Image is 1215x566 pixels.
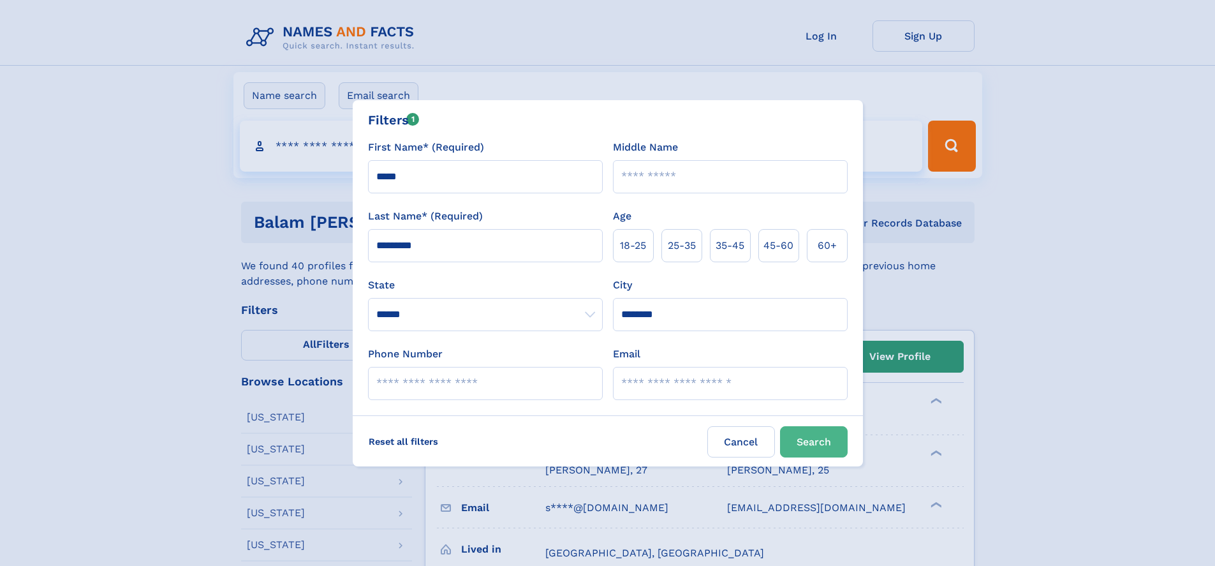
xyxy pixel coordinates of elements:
[613,278,632,293] label: City
[613,140,678,155] label: Middle Name
[668,238,696,253] span: 25‑35
[818,238,837,253] span: 60+
[620,238,646,253] span: 18‑25
[613,209,631,224] label: Age
[613,346,640,362] label: Email
[368,346,443,362] label: Phone Number
[368,278,603,293] label: State
[360,426,446,457] label: Reset all filters
[368,140,484,155] label: First Name* (Required)
[368,209,483,224] label: Last Name* (Required)
[368,110,420,130] div: Filters
[780,426,848,458] button: Search
[716,238,744,253] span: 35‑45
[763,238,793,253] span: 45‑60
[707,426,775,458] label: Cancel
